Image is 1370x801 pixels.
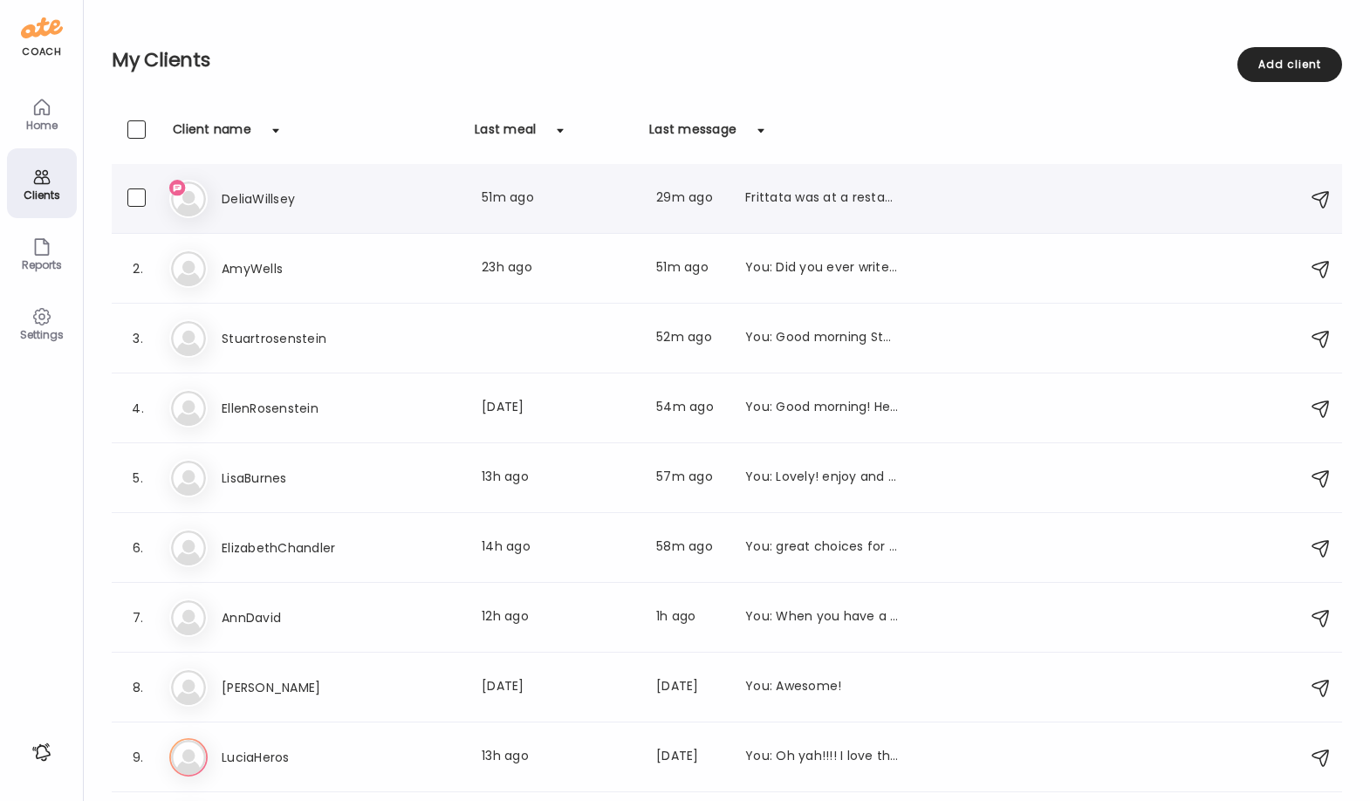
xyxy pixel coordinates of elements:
div: 23h ago [482,258,635,279]
div: 13h ago [482,468,635,489]
div: 4. [127,398,148,419]
div: 1h ago [656,607,724,628]
div: 58m ago [656,537,724,558]
div: Reports [10,259,73,270]
div: Last meal [475,120,536,148]
div: You: When you have a baked potato - the skin is where most of the fiber is so if you enjoy the ta... [745,607,899,628]
div: 5. [127,468,148,489]
div: 7. [127,607,148,628]
div: You: Oh yah!!!! I love them too!! [745,747,899,768]
div: Settings [10,329,73,340]
h3: DeliaWillsey [222,188,375,209]
h3: ElizabethChandler [222,537,375,558]
div: 54m ago [656,398,724,419]
h3: [PERSON_NAME] [222,677,375,698]
h3: AmyWells [222,258,375,279]
div: Add client [1237,47,1342,82]
div: [DATE] [656,677,724,698]
h3: LuciaHeros [222,747,375,768]
div: Last message [649,120,736,148]
div: [DATE] [482,677,635,698]
div: 13h ago [482,747,635,768]
div: 57m ago [656,468,724,489]
div: [DATE] [482,398,635,419]
div: You: Lovely! enjoy and safe travels. [745,468,899,489]
div: 9. [127,747,148,768]
div: You: Good morning Stu! I would love to see some interaction here! How are you finding following y... [745,328,899,349]
h2: My Clients [112,47,1342,73]
h3: EllenRosenstein [222,398,375,419]
div: 2. [127,258,148,279]
h3: AnnDavid [222,607,375,628]
div: 29m ago [656,188,724,209]
div: 6. [127,537,148,558]
h3: Stuartrosenstein [222,328,375,349]
img: ate [21,14,63,42]
div: 51m ago [656,258,724,279]
div: Client name [173,120,251,148]
div: You: Good morning! Here we are starting week 2 of the Method! What was one win for the weekend wh... [745,398,899,419]
div: 3. [127,328,148,349]
div: 52m ago [656,328,724,349]
div: 51m ago [482,188,635,209]
div: You: Awesome! [745,677,899,698]
div: You: great choices for energy [745,537,899,558]
div: 12h ago [482,607,635,628]
div: Clients [10,189,73,201]
div: 14h ago [482,537,635,558]
div: 8. [127,677,148,698]
div: You: Did you ever write or video a testimonial for SWW? if not, i think this is the PERFECT time ... [745,258,899,279]
div: Home [10,120,73,131]
div: Frittata was at a restaurant. Berries were on a different day from the spike. [745,188,899,209]
div: [DATE] [656,747,724,768]
h3: LisaBurnes [222,468,375,489]
div: coach [22,44,61,59]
